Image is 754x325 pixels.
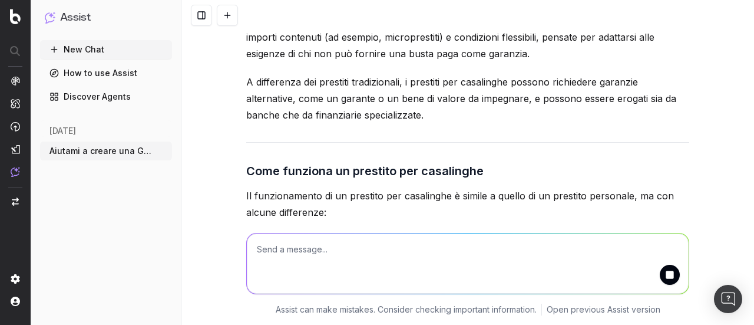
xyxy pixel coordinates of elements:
img: Assist [45,12,55,23]
h3: Come funziona un prestito per casalinghe [246,162,689,180]
span: Aiutami a creare una Guida da zero per i [49,145,153,157]
h1: Assist [60,9,91,26]
button: Assist [45,9,167,26]
img: Switch project [12,198,19,206]
img: Setting [11,274,20,284]
a: Open previous Assist version [547,304,660,316]
img: Botify logo [10,9,21,24]
img: Studio [11,145,20,154]
p: Assist can make mistakes. Consider checking important information. [276,304,537,316]
div: Open Intercom Messenger [714,285,742,313]
img: Activation [11,122,20,132]
a: Discover Agents [40,87,172,106]
button: Aiutami a creare una Guida da zero per i [40,142,172,160]
button: New Chat [40,40,172,59]
p: Il funzionamento di un prestito per casalinghe è simile a quello di un prestito personale, ma con... [246,188,689,221]
img: Intelligence [11,99,20,109]
img: Analytics [11,76,20,86]
p: A differenza dei prestiti tradizionali, i prestiti per casalinghe possono richiedere garanzie alt... [246,74,689,123]
img: Assist [11,167,20,177]
span: [DATE] [49,125,76,137]
img: My account [11,297,20,306]
a: How to use Assist [40,64,172,83]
